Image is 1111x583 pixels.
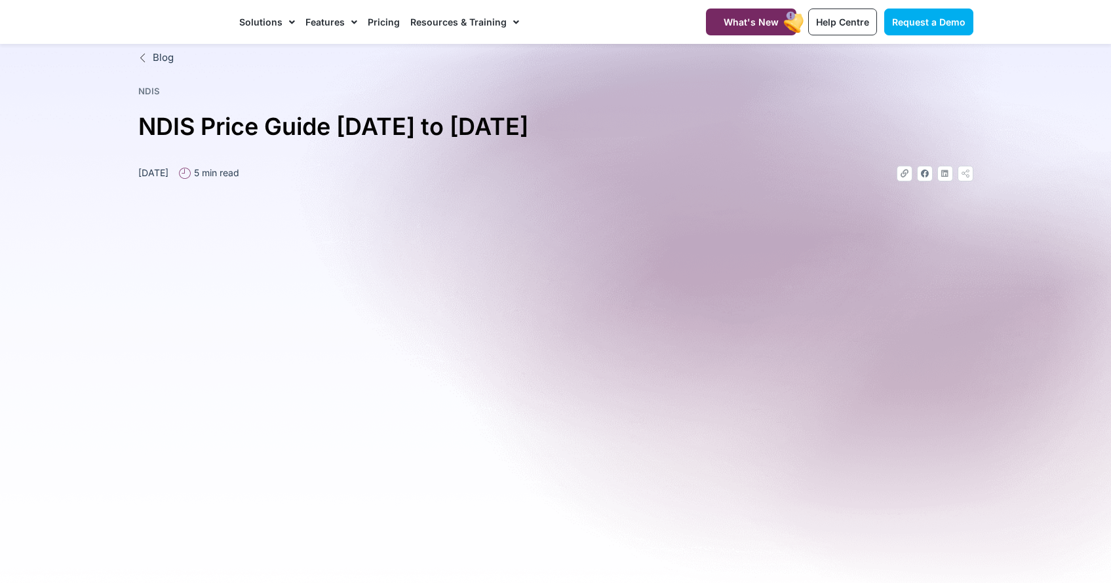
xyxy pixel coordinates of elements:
a: NDIS [138,86,160,96]
a: What's New [706,9,796,35]
span: Request a Demo [892,16,965,28]
a: Blog [138,50,973,66]
a: Help Centre [808,9,877,35]
span: 5 min read [191,166,239,179]
span: Help Centre [816,16,869,28]
time: [DATE] [138,167,168,178]
span: What's New [724,16,779,28]
span: Blog [149,50,174,66]
img: CareMaster Logo [138,12,227,32]
h1: NDIS Price Guide [DATE] to [DATE] [138,107,973,146]
a: Request a Demo [884,9,973,35]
